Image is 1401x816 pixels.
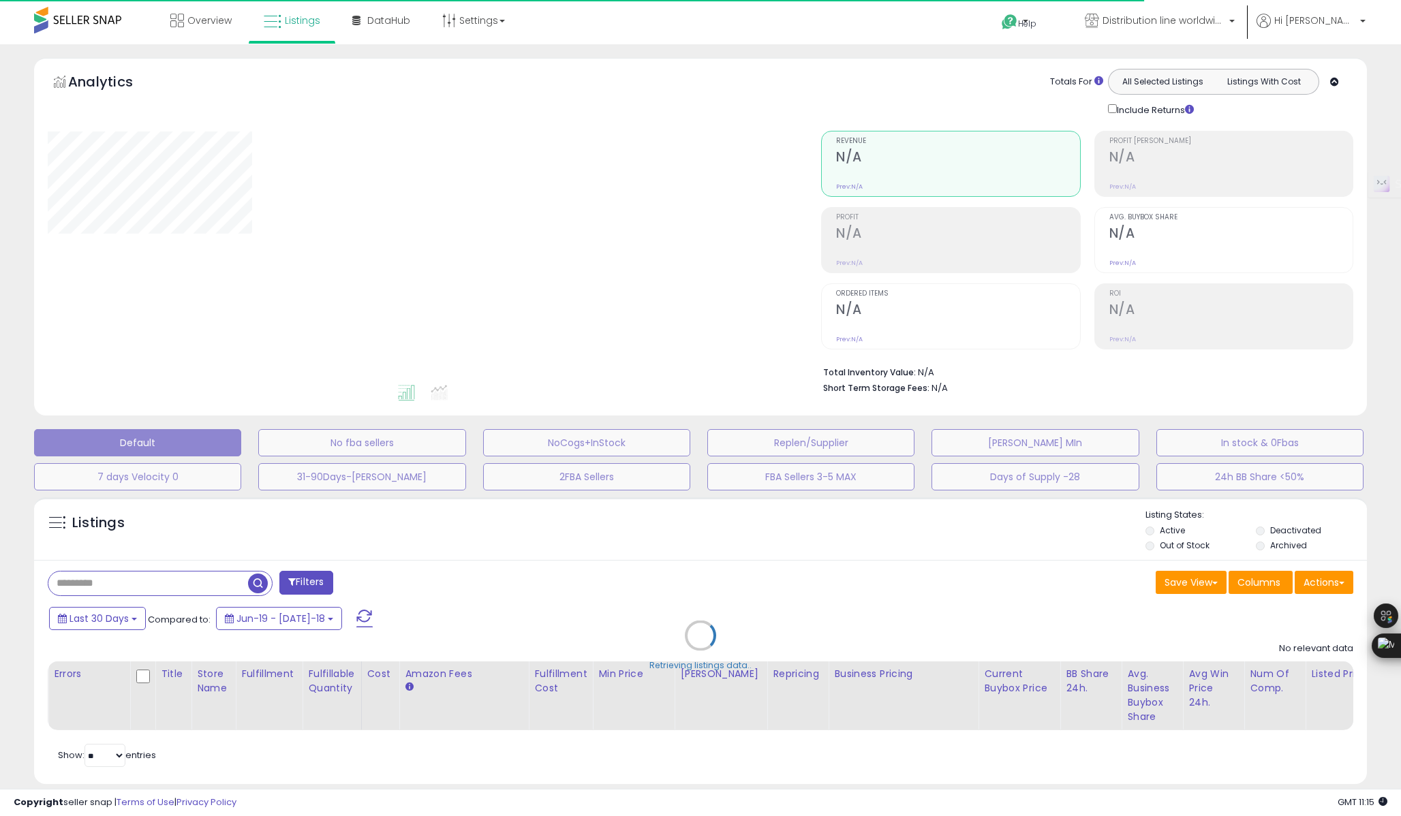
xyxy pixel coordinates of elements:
[258,429,465,456] button: No fba sellers
[1109,302,1353,320] h2: N/A
[836,259,863,267] small: Prev: N/A
[1156,463,1364,490] button: 24h BB Share <50%
[1109,335,1136,343] small: Prev: N/A
[649,659,752,672] div: Retrieving listings data..
[1109,183,1136,191] small: Prev: N/A
[836,225,1079,244] h2: N/A
[1156,429,1364,456] button: In stock & 0Fbas
[483,463,690,490] button: 2FBA Sellers
[14,796,63,809] strong: Copyright
[285,14,320,27] span: Listings
[1001,14,1018,31] i: Get Help
[1338,796,1387,809] span: 2025-08-18 11:15 GMT
[1109,259,1136,267] small: Prev: N/A
[932,381,948,394] span: N/A
[1257,14,1366,44] a: Hi [PERSON_NAME]
[1109,138,1353,145] span: Profit [PERSON_NAME]
[823,382,929,394] b: Short Term Storage Fees:
[1109,290,1353,298] span: ROI
[836,335,863,343] small: Prev: N/A
[34,463,241,490] button: 7 days Velocity 0
[836,290,1079,298] span: Ordered Items
[1109,214,1353,221] span: Avg. Buybox Share
[991,3,1063,44] a: Help
[117,796,174,809] a: Terms of Use
[258,463,465,490] button: 31-90Days-[PERSON_NAME]
[823,366,916,378] b: Total Inventory Value:
[707,463,914,490] button: FBA Sellers 3-5 MAX
[1109,149,1353,168] h2: N/A
[187,14,232,27] span: Overview
[932,463,1139,490] button: Days of Supply -28
[1109,225,1353,244] h2: N/A
[1050,76,1103,89] div: Totals For
[176,796,236,809] a: Privacy Policy
[836,138,1079,145] span: Revenue
[1098,101,1210,117] div: Include Returns
[836,149,1079,168] h2: N/A
[836,214,1079,221] span: Profit
[14,796,236,809] div: seller snap | |
[932,429,1139,456] button: [PERSON_NAME] MIn
[1103,14,1225,27] span: Distribution line worldwide
[836,302,1079,320] h2: N/A
[1018,18,1036,29] span: Help
[823,363,1343,379] li: N/A
[836,183,863,191] small: Prev: N/A
[68,72,159,95] h5: Analytics
[1213,73,1314,91] button: Listings With Cost
[483,429,690,456] button: NoCogs+InStock
[34,429,241,456] button: Default
[1112,73,1214,91] button: All Selected Listings
[707,429,914,456] button: Replen/Supplier
[367,14,410,27] span: DataHub
[1274,14,1356,27] span: Hi [PERSON_NAME]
